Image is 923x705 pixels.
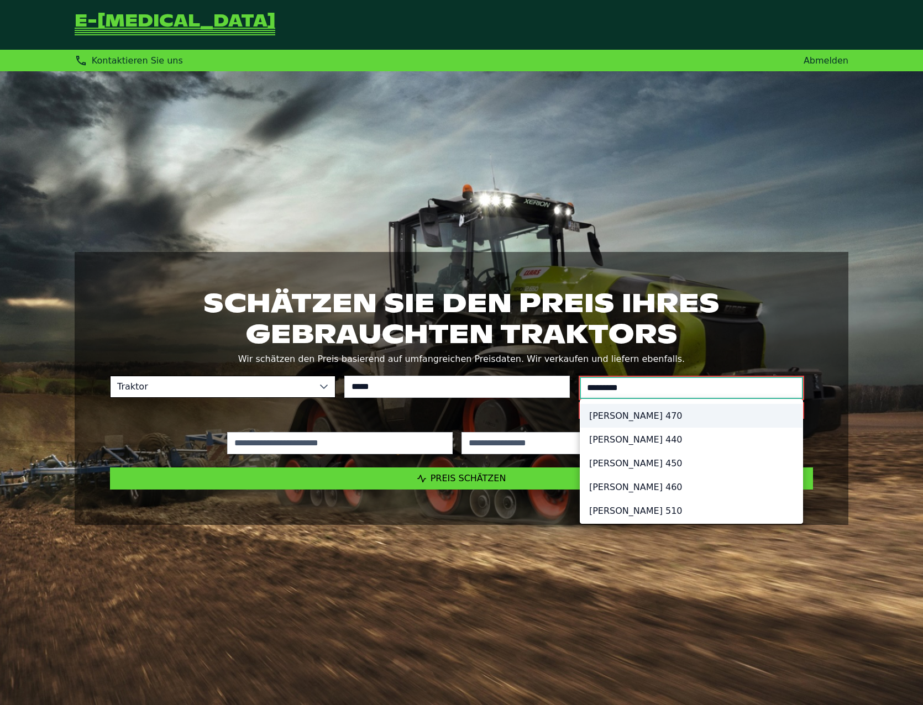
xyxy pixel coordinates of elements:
[110,287,813,349] h1: Schätzen Sie den Preis Ihres gebrauchten Traktors
[92,55,183,66] span: Kontaktieren Sie uns
[110,467,813,490] button: Preis schätzen
[75,54,183,67] div: Kontaktieren Sie uns
[111,376,313,397] span: Traktor
[431,473,506,483] span: Preis schätzen
[580,523,803,546] li: [PERSON_NAME] 520
[110,351,813,367] p: Wir schätzen den Preis basierend auf umfangreichen Preisdaten. Wir verkaufen und liefern ebenfalls.
[804,55,848,66] a: Abmelden
[580,404,803,428] li: [PERSON_NAME] 470
[580,451,803,475] li: [PERSON_NAME] 450
[75,13,275,36] a: Zurück zur Startseite
[580,428,803,451] li: [PERSON_NAME] 440
[580,499,803,523] li: [PERSON_NAME] 510
[580,475,803,499] li: [PERSON_NAME] 460
[579,402,804,419] small: Bitte wählen Sie ein Modell aus den Vorschlägen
